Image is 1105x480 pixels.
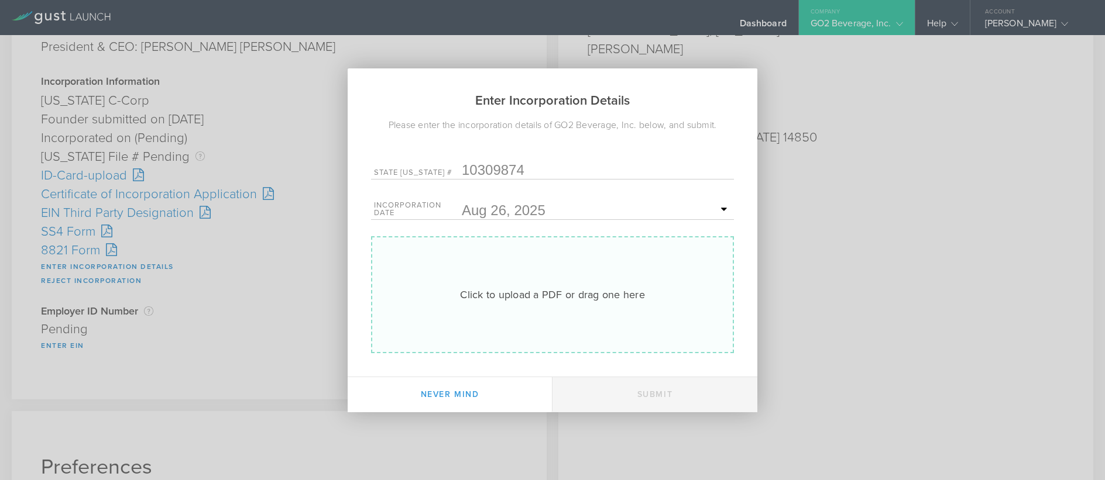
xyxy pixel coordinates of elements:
div: Click to upload a PDF or drag one here [460,287,645,302]
label: State [US_STATE] # [374,169,462,179]
input: Required [462,161,731,179]
button: Submit [552,377,757,412]
iframe: Chat Widget [1046,424,1105,480]
h2: Enter Incorporation Details [348,68,757,118]
input: Required [462,202,731,219]
label: Incorporation Date [374,202,462,219]
div: Please enter the incorporation details of GO2 Beverage, Inc. below, and submit. [348,118,757,132]
button: Never mind [348,377,552,412]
